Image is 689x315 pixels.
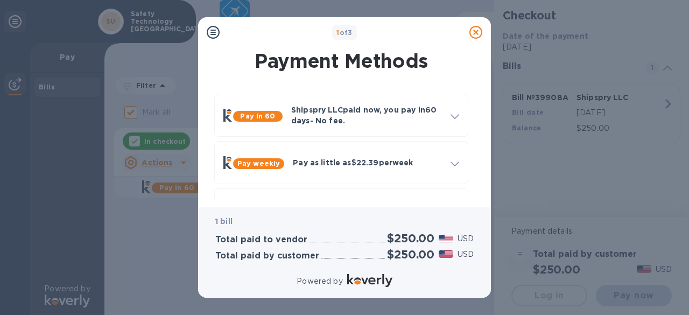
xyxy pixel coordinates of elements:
p: USD [458,233,474,244]
h3: Total paid by customer [215,251,319,261]
b: 1 bill [215,217,233,226]
img: USD [439,250,453,258]
b: Pay weekly [237,159,280,167]
p: USD [458,249,474,260]
p: Powered by [297,276,342,287]
b: of 3 [336,29,353,37]
h2: $250.00 [387,232,434,245]
p: Pay as little as $22.39 per week [293,157,442,168]
h2: $250.00 [387,248,434,261]
img: Logo [347,274,392,287]
h3: Total paid to vendor [215,235,307,245]
p: Shipspry LLC paid now, you pay in 60 days - No fee. [291,104,442,126]
h1: Payment Methods [212,50,470,72]
img: USD [439,235,453,242]
b: Pay in 60 [240,112,275,120]
span: 1 [336,29,339,37]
